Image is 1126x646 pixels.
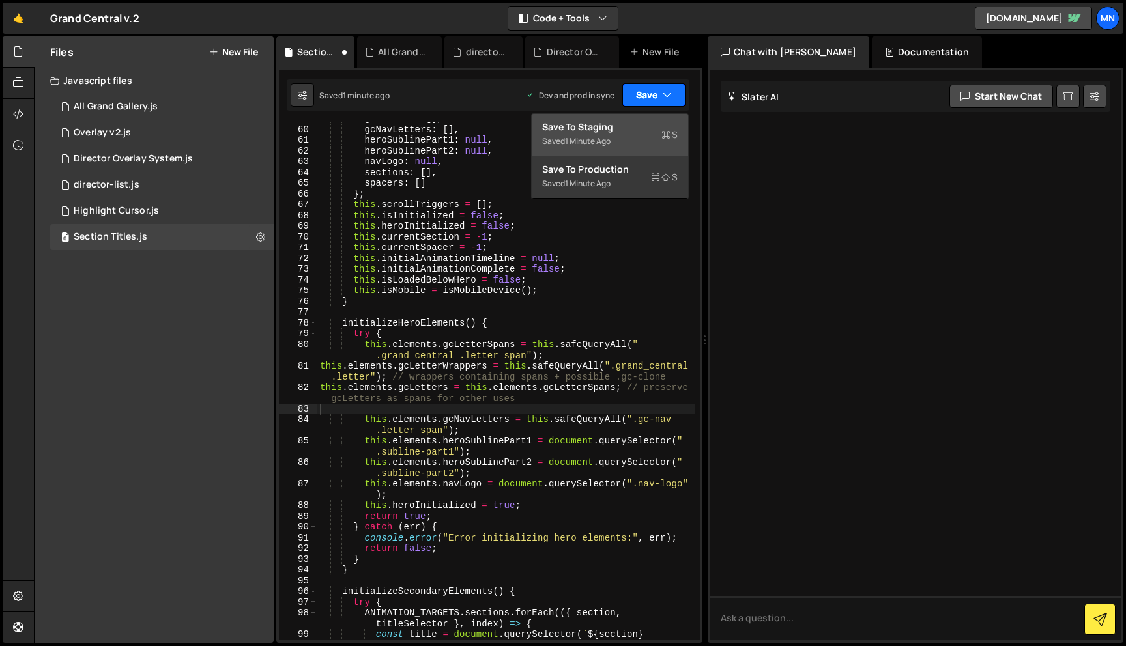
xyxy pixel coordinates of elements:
[565,135,611,147] div: 1 minute ago
[279,576,317,587] div: 95
[279,500,317,511] div: 88
[279,608,317,629] div: 98
[279,436,317,457] div: 85
[279,479,317,500] div: 87
[74,101,158,113] div: All Grand Gallery.js
[343,90,390,101] div: 1 minute ago
[209,47,258,57] button: New File
[50,224,274,250] div: 15298/40223.js
[279,511,317,522] div: 89
[661,128,678,141] span: S
[50,120,274,146] div: 15298/45944.js
[279,135,317,146] div: 61
[279,554,317,565] div: 93
[279,221,317,232] div: 69
[565,178,611,189] div: 1 minute ago
[3,3,35,34] a: 🤙
[279,457,317,479] div: 86
[74,231,147,243] div: Section Titles.js
[279,522,317,533] div: 90
[279,296,317,307] div: 76
[727,91,779,103] h2: Slater AI
[279,178,317,189] div: 65
[279,318,317,329] div: 78
[279,167,317,178] div: 64
[542,163,678,176] div: Save to Production
[279,328,317,339] div: 79
[279,242,317,253] div: 71
[279,253,317,264] div: 72
[532,156,688,199] button: Save to ProductionS Saved1 minute ago
[378,46,426,59] div: All Grand Gallery.js
[279,382,317,404] div: 82
[279,404,317,415] div: 83
[279,339,317,361] div: 80
[279,156,317,167] div: 63
[279,285,317,296] div: 75
[297,46,339,59] div: Section Titles.js
[279,565,317,576] div: 94
[279,533,317,544] div: 91
[50,146,274,172] div: 15298/42891.js
[61,233,69,244] span: 0
[526,90,614,101] div: Dev and prod in sync
[279,307,317,318] div: 77
[542,120,678,133] div: Save to Staging
[50,94,274,120] div: 15298/43578.js
[466,46,508,59] div: director-list.js
[50,198,274,224] div: 15298/43117.js
[629,46,684,59] div: New File
[279,414,317,436] div: 84
[50,45,74,59] h2: Files
[50,172,274,198] div: 15298/40379.js
[35,68,274,94] div: Javascript files
[279,361,317,382] div: 81
[949,85,1053,108] button: Start new chat
[319,90,390,101] div: Saved
[542,133,678,149] div: Saved
[547,46,603,59] div: Director Overlay System.js
[74,153,193,165] div: Director Overlay System.js
[279,232,317,243] div: 70
[622,83,686,107] button: Save
[508,7,618,30] button: Code + Tools
[74,179,139,191] div: director-list.js
[279,210,317,221] div: 68
[532,114,688,156] button: Save to StagingS Saved1 minute ago
[279,189,317,200] div: 66
[279,124,317,135] div: 60
[279,597,317,608] div: 97
[279,264,317,275] div: 73
[279,146,317,157] div: 62
[651,171,678,184] span: S
[279,543,317,554] div: 92
[708,36,869,68] div: Chat with [PERSON_NAME]
[279,199,317,210] div: 67
[279,275,317,286] div: 74
[975,7,1092,30] a: [DOMAIN_NAME]
[74,127,131,139] div: Overlay v2.js
[1096,7,1119,30] a: MN
[542,176,678,191] div: Saved
[279,586,317,597] div: 96
[872,36,982,68] div: Documentation
[50,10,139,26] div: Grand Central v.2
[74,205,159,217] div: Highlight Cursor.js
